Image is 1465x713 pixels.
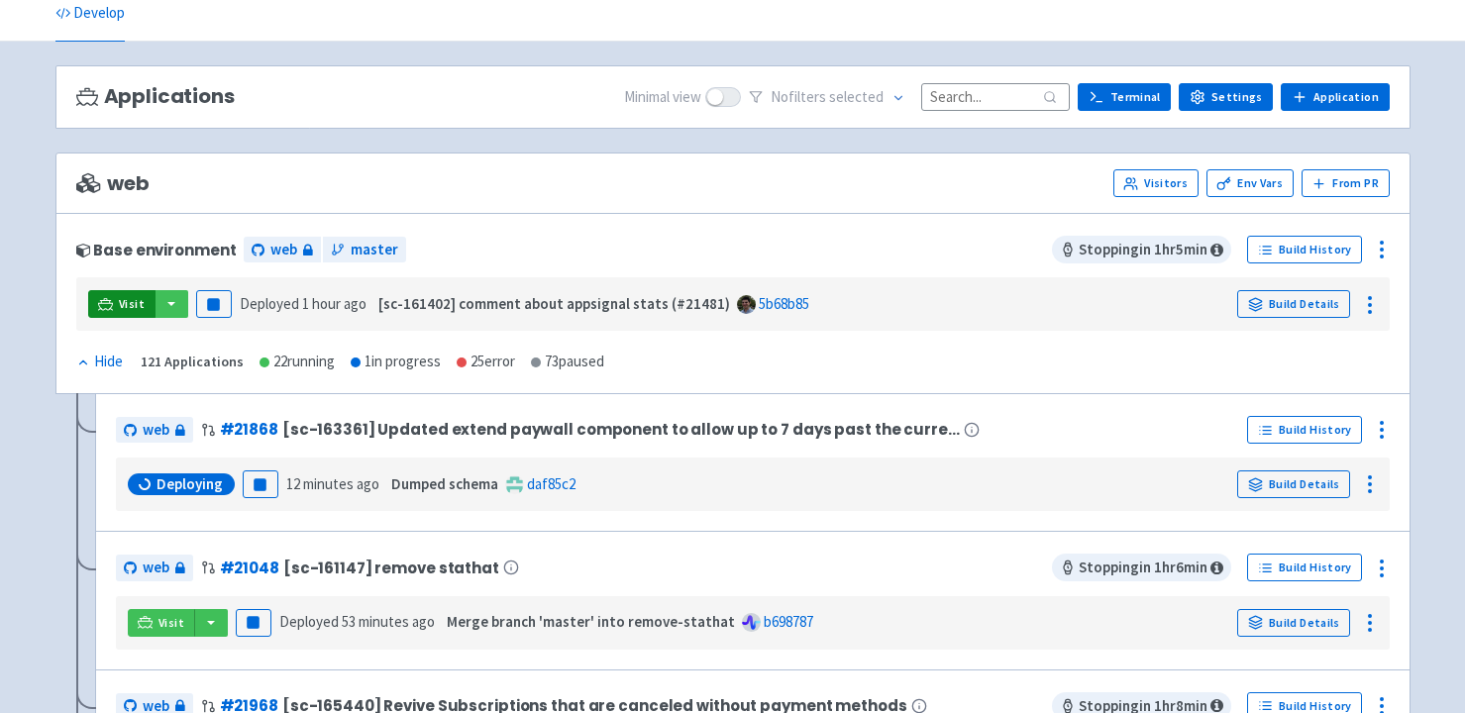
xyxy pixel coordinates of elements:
span: Visit [119,296,145,312]
button: Pause [236,609,271,637]
span: Deployed [240,294,366,313]
div: 121 Applications [141,351,244,373]
input: Search... [921,83,1070,110]
h3: Applications [76,85,235,108]
button: From PR [1302,169,1390,197]
a: Build History [1247,554,1362,581]
a: #21048 [220,558,279,578]
a: Settings [1179,83,1273,111]
a: daf85c2 [527,474,576,493]
a: Build Details [1237,609,1350,637]
a: Terminal [1078,83,1171,111]
div: Hide [76,351,123,373]
button: Pause [196,290,232,318]
div: Base environment [76,242,237,258]
span: [sc-161147] remove stathat [283,560,499,576]
a: Env Vars [1206,169,1294,197]
a: Build History [1247,416,1362,444]
span: No filter s [771,86,884,109]
span: web [143,557,169,579]
a: web [116,417,193,444]
a: web [116,555,193,581]
a: b698787 [764,612,813,631]
a: web [244,237,321,263]
span: Deployed [279,612,435,631]
span: Minimal view [624,86,701,109]
a: Build Details [1237,290,1350,318]
a: Visitors [1113,169,1199,197]
span: [sc-163361] Updated extend paywall component to allow up to 7 days past the curre… [282,421,960,438]
strong: Dumped schema [391,474,498,493]
strong: [sc-161402] comment about appsignal stats (#21481) [378,294,730,313]
time: 12 minutes ago [286,474,379,493]
a: Build Details [1237,470,1350,498]
span: Stopping in 1 hr 6 min [1052,554,1231,581]
span: Visit [158,615,184,631]
button: Pause [243,470,278,498]
time: 1 hour ago [302,294,366,313]
span: Deploying [157,474,223,494]
div: 25 error [457,351,515,373]
span: master [351,239,398,261]
time: 53 minutes ago [342,612,435,631]
a: Visit [128,609,195,637]
div: 1 in progress [351,351,441,373]
div: 73 paused [531,351,604,373]
span: web [143,419,169,442]
span: selected [829,87,884,106]
a: #21868 [220,419,278,440]
a: Build History [1247,236,1362,263]
a: Application [1281,83,1389,111]
button: Hide [76,351,125,373]
strong: Merge branch 'master' into remove-stathat [447,612,735,631]
a: master [323,237,406,263]
span: Stopping in 1 hr 5 min [1052,236,1231,263]
a: Visit [88,290,156,318]
a: 5b68b85 [759,294,809,313]
span: web [270,239,297,261]
span: web [76,172,150,195]
div: 22 running [260,351,335,373]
